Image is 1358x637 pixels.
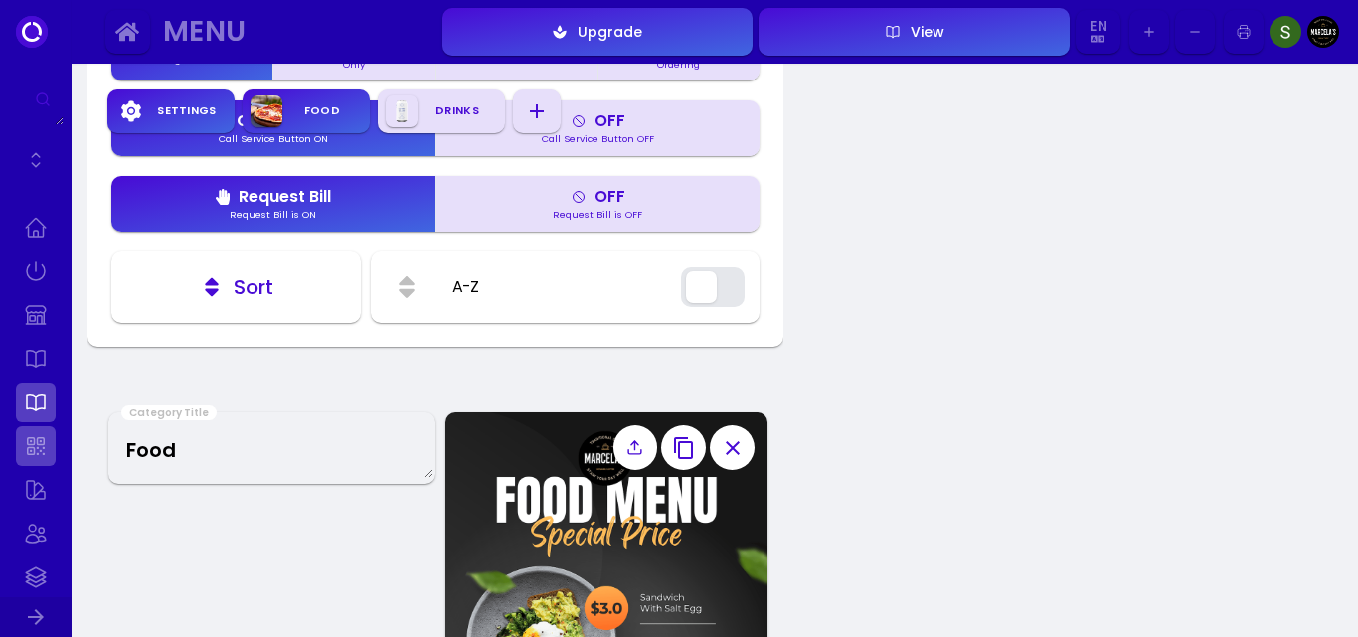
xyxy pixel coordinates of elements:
[147,55,238,65] div: Image and PDF
[110,419,433,478] textarea: Food
[215,189,331,205] div: Request Bill
[435,176,761,232] button: OFFRequest Bill is OFF
[571,189,625,205] div: OFF
[901,25,944,39] div: View
[111,176,435,232] button: Request BillRequest Bill is ON
[545,210,650,220] div: Request Bill is OFF
[378,89,505,134] button: Drinks
[224,277,273,297] div: Sort
[759,8,1070,56] button: View
[222,210,324,220] div: Request Bill is ON
[442,8,754,56] button: Upgrade
[534,134,662,144] div: Call Service Button OFF
[1307,16,1339,48] img: Image
[622,50,736,69] div: Interactive Ordering
[155,10,436,55] button: Menu
[1270,16,1301,48] img: Image
[418,96,497,126] div: Drinks
[147,96,227,126] div: Settings
[243,89,370,134] button: Food
[121,405,217,421] div: Category Title
[163,20,417,43] div: Menu
[282,96,362,126] div: Food
[568,25,642,39] div: Upgrade
[251,95,282,127] img: images%2F-M4SoZdriiBpbIxRY3ww-marcelas%2F73312pepperoni.png
[297,50,411,69] div: Interactive Read Only
[452,275,478,299] div: A-Z
[469,55,564,65] div: Interactive Likes
[386,95,418,127] img: images%2F-M4SoZdriiBpbIxRY3ww-marcelas%2F76719solo_rotate_website_alpha_21.gif
[111,251,361,323] button: Sort
[211,134,336,144] div: Call Service Button ON
[107,89,235,134] button: Settings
